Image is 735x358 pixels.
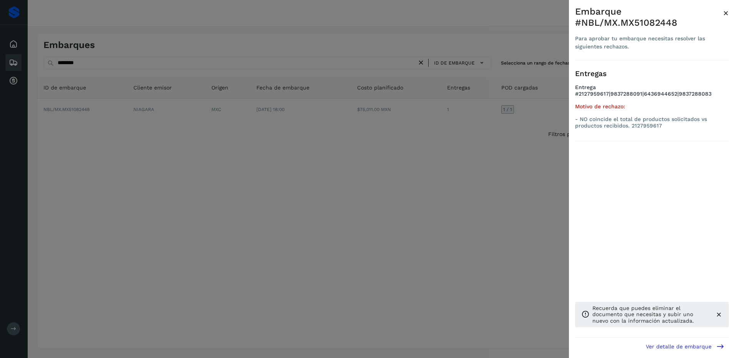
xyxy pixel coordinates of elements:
p: - NO coincide el total de productos solicitados vs productos recibidos. 2127959617 [575,116,729,129]
div: Embarque #NBL/MX.MX51082448 [575,6,723,28]
h5: Motivo de rechazo: [575,103,729,110]
p: Recuerda que puedes eliminar el documento que necesitas y subir uno nuevo con la información actu... [592,305,709,324]
h3: Entregas [575,70,729,78]
span: × [723,8,729,18]
button: Ver detalle de embarque [641,338,729,355]
button: Close [723,6,729,20]
span: Ver detalle de embarque [646,344,712,349]
h4: Entrega #2127959617|9837288091|6436944652|9837288083 [575,84,729,103]
div: Para aprobar tu embarque necesitas resolver las siguientes rechazos. [575,35,723,51]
